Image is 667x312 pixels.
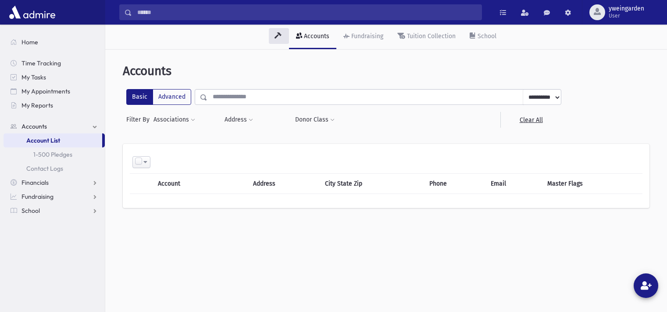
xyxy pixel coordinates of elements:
span: Accounts [21,122,47,130]
a: School [463,25,503,49]
span: Financials [21,179,49,186]
th: City State Zip [320,173,424,194]
span: Filter By [126,115,153,124]
div: Fundraising [350,32,383,40]
img: AdmirePro [7,4,57,21]
span: My Appointments [21,87,70,95]
span: School [21,207,40,215]
span: Home [21,38,38,46]
a: Tuition Collection [390,25,463,49]
span: Time Tracking [21,59,61,67]
span: My Tasks [21,73,46,81]
div: School [476,32,496,40]
th: Account [153,173,225,194]
label: Advanced [153,89,191,105]
a: Time Tracking [4,56,105,70]
a: Clear All [500,112,561,128]
div: Tuition Collection [405,32,456,40]
th: Address [248,173,320,194]
span: Contact Logs [26,165,63,172]
a: Account List [4,133,102,147]
a: My Tasks [4,70,105,84]
label: Basic [126,89,153,105]
a: Fundraising [336,25,390,49]
a: My Appointments [4,84,105,98]
a: Contact Logs [4,161,105,176]
a: 1-500 Pledges [4,147,105,161]
th: Email [485,173,542,194]
a: My Reports [4,98,105,112]
div: Accounts [302,32,329,40]
button: Donor Class [295,112,335,128]
a: Fundraising [4,190,105,204]
span: Fundraising [21,193,54,201]
a: School [4,204,105,218]
th: Phone [424,173,485,194]
div: FilterModes [126,89,191,105]
span: My Reports [21,101,53,109]
a: Home [4,35,105,49]
button: Associations [153,112,196,128]
a: Accounts [4,119,105,133]
span: yweingarden [609,5,644,12]
a: Financials [4,176,105,190]
button: Address [224,112,253,128]
a: Accounts [289,25,336,49]
span: Accounts [123,64,171,78]
input: Search [132,4,482,20]
span: Account List [26,136,60,144]
th: Master Flags [542,173,642,194]
span: User [609,12,644,19]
